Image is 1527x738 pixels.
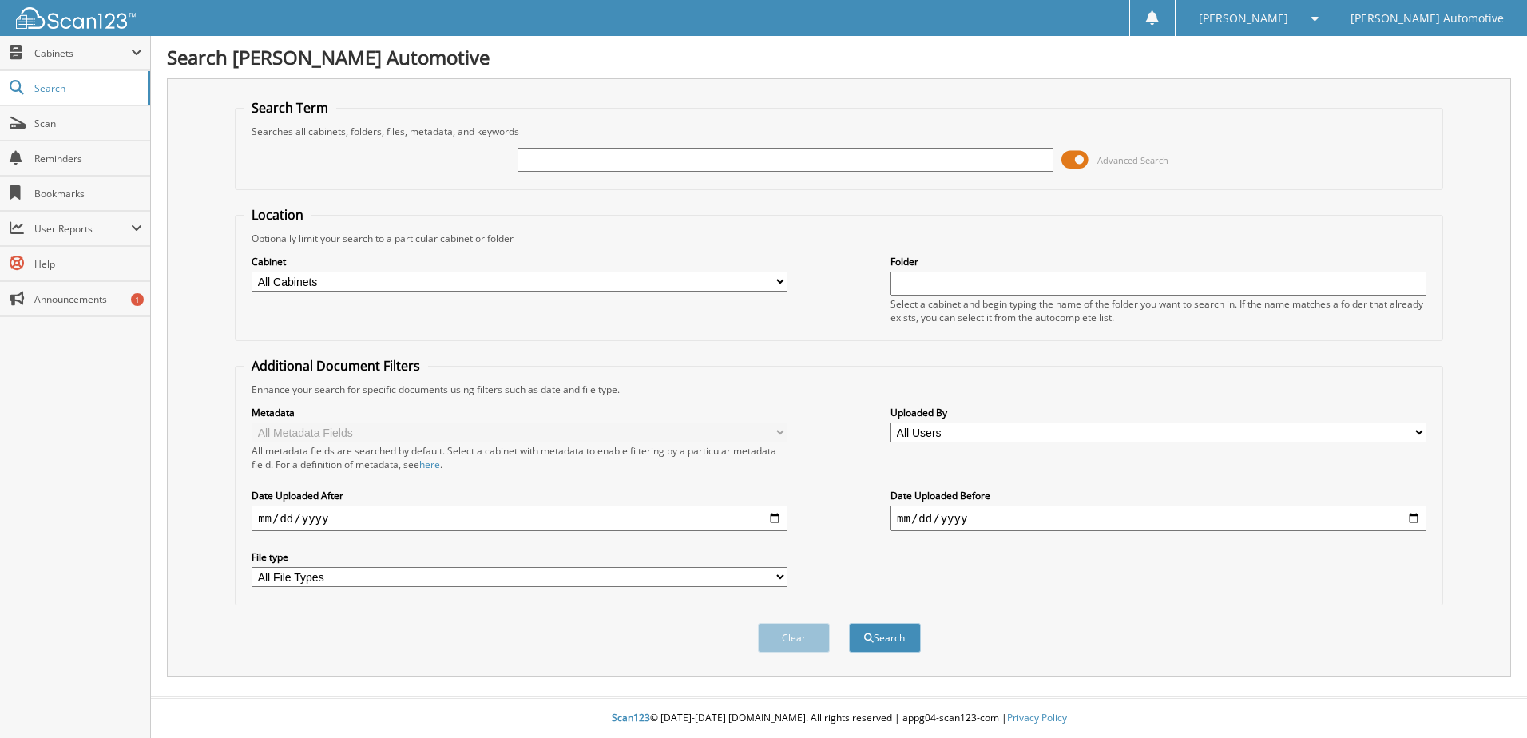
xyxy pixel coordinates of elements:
[890,406,1426,419] label: Uploaded By
[244,99,336,117] legend: Search Term
[34,222,131,236] span: User Reports
[244,232,1434,245] div: Optionally limit your search to a particular cabinet or folder
[252,444,787,471] div: All metadata fields are searched by default. Select a cabinet with metadata to enable filtering b...
[1097,154,1168,166] span: Advanced Search
[1351,14,1504,23] span: [PERSON_NAME] Automotive
[244,357,428,375] legend: Additional Document Filters
[252,406,787,419] label: Metadata
[244,125,1434,138] div: Searches all cabinets, folders, files, metadata, and keywords
[16,7,136,29] img: scan123-logo-white.svg
[890,489,1426,502] label: Date Uploaded Before
[612,711,650,724] span: Scan123
[419,458,440,471] a: here
[1199,14,1288,23] span: [PERSON_NAME]
[890,297,1426,324] div: Select a cabinet and begin typing the name of the folder you want to search in. If the name match...
[252,506,787,531] input: start
[131,293,144,306] div: 1
[244,206,311,224] legend: Location
[890,506,1426,531] input: end
[34,292,142,306] span: Announcements
[252,489,787,502] label: Date Uploaded After
[167,44,1511,70] h1: Search [PERSON_NAME] Automotive
[34,81,140,95] span: Search
[252,550,787,564] label: File type
[890,255,1426,268] label: Folder
[849,623,921,653] button: Search
[34,117,142,130] span: Scan
[252,255,787,268] label: Cabinet
[34,46,131,60] span: Cabinets
[34,152,142,165] span: Reminders
[1007,711,1067,724] a: Privacy Policy
[34,257,142,271] span: Help
[151,699,1527,738] div: © [DATE]-[DATE] [DOMAIN_NAME]. All rights reserved | appg04-scan123-com |
[244,383,1434,396] div: Enhance your search for specific documents using filters such as date and file type.
[34,187,142,200] span: Bookmarks
[758,623,830,653] button: Clear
